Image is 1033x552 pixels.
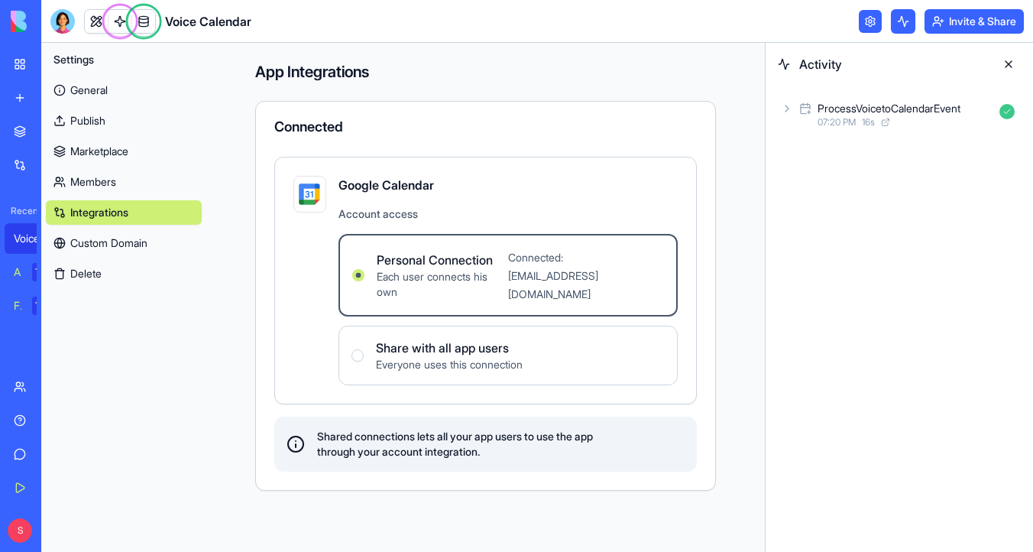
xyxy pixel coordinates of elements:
span: Personal Connection [377,251,496,269]
a: General [46,78,202,102]
span: S [8,518,32,543]
img: logo [11,11,105,32]
span: Share with all app users [376,339,523,357]
a: Members [46,170,202,194]
span: Recent [5,205,37,217]
a: AI Logo GeneratorTRY [5,257,66,287]
div: Voice Calendar [14,231,57,246]
button: Share with all app usersEveryone uses this connection [351,349,364,362]
span: 16 s [862,116,875,128]
span: Account access [338,206,678,222]
a: Feedback FormTRY [5,291,66,321]
div: TRY [32,297,57,315]
span: Connected: [EMAIL_ADDRESS][DOMAIN_NAME] [508,251,598,300]
span: Settings [53,52,94,67]
button: Settings [46,47,202,72]
a: Integrations [46,200,202,225]
div: AI Logo Generator [14,265,21,280]
img: googlecalendar [296,180,323,208]
span: Activity [799,55,987,73]
h4: App Integrations [255,61,716,83]
div: Connected [274,120,697,134]
div: Feedback Form [14,298,21,313]
div: TRY [32,263,57,281]
button: Delete [46,261,202,286]
span: Voice Calendar [165,12,251,31]
span: Google Calendar [338,176,678,194]
span: Each user connects his own [377,269,496,300]
button: Invite & Share [925,9,1024,34]
span: 07:20 PM [818,116,856,128]
button: Personal ConnectionEach user connects his ownConnected:[EMAIL_ADDRESS][DOMAIN_NAME] [352,269,364,281]
a: Voice Calendar [5,223,66,254]
a: Publish [46,109,202,133]
span: Shared connections lets all your app users to use the app through your account integration. [317,429,593,459]
span: Everyone uses this connection [376,357,523,372]
div: ProcessVoicetoCalendarEvent [818,101,960,116]
a: Marketplace [46,139,202,164]
a: Custom Domain [46,231,202,255]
